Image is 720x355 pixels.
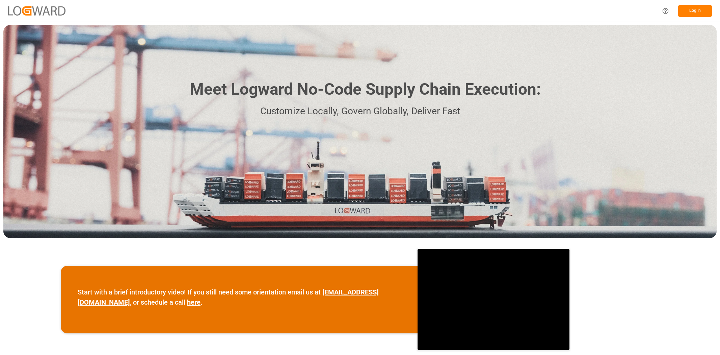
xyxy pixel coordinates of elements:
[678,5,712,17] button: Log In
[78,287,401,307] p: Start with a brief introductory video! If you still need some orientation email us at , or schedu...
[658,3,673,19] button: Help Center
[187,298,201,306] a: here
[190,77,541,101] h1: Meet Logward No-Code Supply Chain Execution:
[418,249,569,350] iframe: video
[180,104,541,119] p: Customize Locally, Govern Globally, Deliver Fast
[8,6,65,15] img: Logward_new_orange.png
